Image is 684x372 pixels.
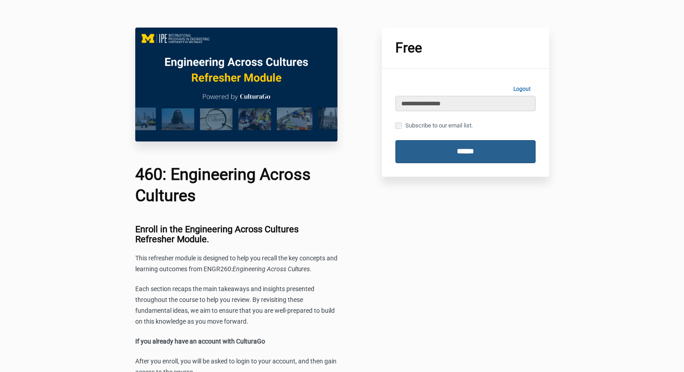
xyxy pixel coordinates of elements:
img: c0f10fc-c575-6ff0-c716-7a6e5a06d1b5_EAC_460_Main_Image.png [135,28,338,141]
h1: 460: Engineering Across Cultures [135,164,338,207]
span: Each section recaps the main takeaways and insights presented throughout [135,285,314,303]
label: Subscribe to our email list. [395,121,473,131]
h1: Free [395,41,536,55]
h3: Enroll in the Engineering Across Cultures Refresher Module. [135,224,338,244]
span: Engineering Across Cultures [233,265,310,273]
span: This refresher module is designed to help you recall the key concepts and learning outcomes from ... [135,254,337,273]
strong: If you already have an account with CulturaGo [135,338,265,345]
input: Subscribe to our email list. [395,122,402,129]
span: the course to help you review. By revisiting these fundamental ideas, we aim to ensure that you a... [135,296,335,325]
a: Logout [508,82,536,96]
span: . [310,265,312,273]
